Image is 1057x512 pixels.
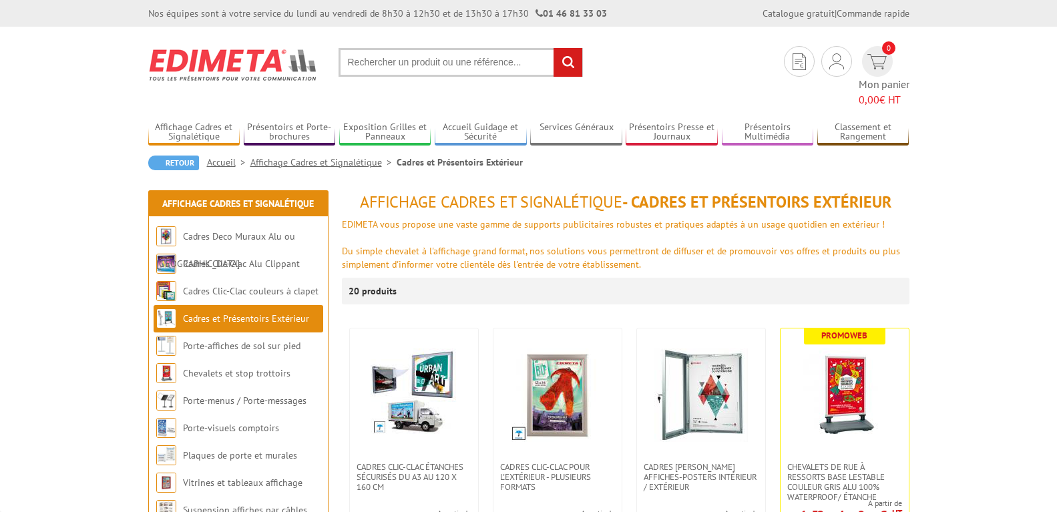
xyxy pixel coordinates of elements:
a: Cadres [PERSON_NAME] affiches-posters intérieur / extérieur [637,462,765,492]
input: rechercher [554,48,582,77]
span: Mon panier [859,77,909,107]
span: 0,00 [859,93,879,106]
a: Cadres Clic-Clac couleurs à clapet [183,285,319,297]
img: Plaques de porte et murales [156,445,176,465]
a: Classement et Rangement [817,121,909,144]
a: Affichage Cadres et Signalétique [162,198,314,210]
a: Commande rapide [837,7,909,19]
img: Edimeta [148,40,319,89]
a: Cadres Clic-Clac Alu Clippant [183,258,300,270]
a: Vitrines et tableaux affichage [183,477,302,489]
img: Porte-visuels comptoirs [156,418,176,438]
span: Cadres [PERSON_NAME] affiches-posters intérieur / extérieur [644,462,759,492]
img: Cadres Clic-Clac étanches sécurisés du A3 au 120 x 160 cm [371,348,457,435]
input: Rechercher un produit ou une référence... [339,48,583,77]
span: Chevalets de rue à ressorts base lestable couleur Gris Alu 100% waterproof/ étanche [787,462,902,502]
a: Affichage Cadres et Signalétique [148,121,240,144]
a: Présentoirs et Porte-brochures [244,121,336,144]
a: Cadres Deco Muraux Alu ou [GEOGRAPHIC_DATA] [156,230,295,270]
strong: 01 46 81 33 03 [536,7,607,19]
a: Accueil [207,156,250,168]
img: Cadres Deco Muraux Alu ou Bois [156,226,176,246]
img: devis rapide [829,53,844,69]
span: € HT [859,92,909,107]
img: Cadres Clic-Clac pour l'extérieur - PLUSIEURS FORMATS [511,348,604,442]
a: Porte-menus / Porte-messages [183,395,306,407]
a: Retour [148,156,199,170]
span: Cadres Clic-Clac étanches sécurisés du A3 au 120 x 160 cm [357,462,471,492]
img: Chevalets et stop trottoirs [156,363,176,383]
a: Cadres Clic-Clac étanches sécurisés du A3 au 120 x 160 cm [350,462,478,492]
a: Présentoirs Presse et Journaux [626,121,718,144]
img: devis rapide [867,54,887,69]
span: Affichage Cadres et Signalétique [360,192,622,212]
a: Plaques de porte et murales [183,449,297,461]
a: Présentoirs Multimédia [722,121,814,144]
a: Services Généraux [530,121,622,144]
img: Cadres et Présentoirs Extérieur [156,308,176,328]
div: EDIMETA vous propose une vaste gamme de supports publicitaires robustes et pratiques adaptés à un... [342,218,909,231]
img: Porte-menus / Porte-messages [156,391,176,411]
img: devis rapide [793,53,806,70]
a: Porte-visuels comptoirs [183,422,279,434]
div: Nos équipes sont à votre service du lundi au vendredi de 8h30 à 12h30 et de 13h30 à 17h30 [148,7,607,20]
b: Promoweb [821,330,867,341]
a: Porte-affiches de sol sur pied [183,340,300,352]
li: Cadres et Présentoirs Extérieur [397,156,523,169]
a: Chevalets et stop trottoirs [183,367,290,379]
img: Cadres vitrines affiches-posters intérieur / extérieur [654,348,748,442]
a: Chevalets de rue à ressorts base lestable couleur Gris Alu 100% waterproof/ étanche [781,462,909,502]
span: 0 [882,41,895,55]
h1: - Cadres et Présentoirs Extérieur [342,194,909,211]
img: Cadres Clic-Clac couleurs à clapet [156,281,176,301]
a: Exposition Grilles et Panneaux [339,121,431,144]
p: 20 produits [349,278,399,304]
img: Porte-affiches de sol sur pied [156,336,176,356]
div: | [763,7,909,20]
a: Catalogue gratuit [763,7,835,19]
a: Accueil Guidage et Sécurité [435,121,527,144]
a: devis rapide 0 Mon panier 0,00€ HT [859,46,909,107]
img: Chevalets de rue à ressorts base lestable couleur Gris Alu 100% waterproof/ étanche [798,348,891,442]
a: Cadres et Présentoirs Extérieur [183,312,309,324]
a: Affichage Cadres et Signalétique [250,156,397,168]
div: Du simple chevalet à l'affichage grand format, nos solutions vous permettront de diffuser et de p... [342,244,909,271]
a: Cadres Clic-Clac pour l'extérieur - PLUSIEURS FORMATS [493,462,622,492]
img: Vitrines et tableaux affichage [156,473,176,493]
span: Cadres Clic-Clac pour l'extérieur - PLUSIEURS FORMATS [500,462,615,492]
span: A partir de [781,498,902,509]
